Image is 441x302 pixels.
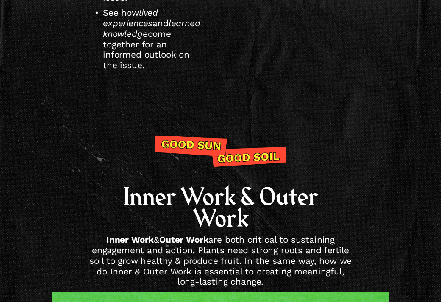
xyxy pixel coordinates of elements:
[103,8,201,71] p: See how and come together for an informed outlook on the issue.
[106,235,154,245] strong: Inner Work
[103,18,203,39] em: learned knowledge
[159,235,208,245] strong: Outer Work
[103,8,161,28] em: lived experiences
[86,235,355,287] p: & are both critical to sustaining engagement and action. Plants need strong roots and fertile soi...
[103,187,338,230] h1: Inner Work & Outer Work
